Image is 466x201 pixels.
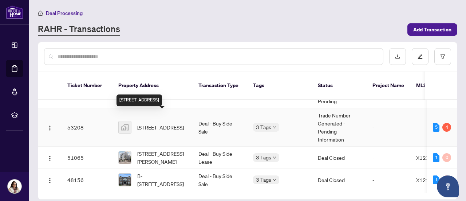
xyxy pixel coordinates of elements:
[407,23,457,36] button: Add Transaction
[256,175,271,184] span: 3 Tags
[62,147,112,169] td: 51065
[256,153,271,162] span: 3 Tags
[44,174,56,186] button: Logo
[112,71,193,100] th: Property Address
[193,71,247,100] th: Transaction Type
[389,48,406,65] button: download
[433,175,439,184] div: 1
[47,178,53,183] img: Logo
[395,54,400,59] span: download
[433,153,439,162] div: 1
[413,24,451,35] span: Add Transaction
[137,123,184,131] span: [STREET_ADDRESS]
[119,121,131,134] img: thumbnail-img
[367,71,410,100] th: Project Name
[47,155,53,161] img: Logo
[440,54,445,59] span: filter
[62,71,112,100] th: Ticket Number
[44,152,56,163] button: Logo
[442,153,451,162] div: 0
[312,108,367,147] td: Trade Number Generated - Pending Information
[433,123,439,132] div: 5
[312,147,367,169] td: Deal Closed
[46,10,83,16] span: Deal Processing
[367,169,410,191] td: -
[367,147,410,169] td: -
[312,169,367,191] td: Deal Closed
[119,174,131,186] img: thumbnail-img
[193,147,247,169] td: Deal - Buy Side Lease
[312,71,367,100] th: Status
[137,172,187,188] span: B-[STREET_ADDRESS]
[47,125,53,131] img: Logo
[418,54,423,59] span: edit
[8,179,21,193] img: Profile Icon
[247,71,312,100] th: Tags
[119,151,131,164] img: thumbnail-img
[273,156,276,159] span: down
[442,123,451,132] div: 4
[38,23,120,36] a: RAHR - Transactions
[412,48,429,65] button: edit
[410,71,454,100] th: MLS #
[437,175,459,197] button: Open asap
[6,5,23,19] img: logo
[416,177,446,183] span: X12151801
[116,94,162,106] div: [STREET_ADDRESS]
[273,125,276,129] span: down
[137,150,187,166] span: [STREET_ADDRESS][PERSON_NAME]
[38,11,43,16] span: home
[273,178,276,182] span: down
[416,154,446,161] span: X12303262
[62,169,112,191] td: 48156
[367,108,410,147] td: -
[193,169,247,191] td: Deal - Buy Side Sale
[62,108,112,147] td: 53208
[434,48,451,65] button: filter
[193,108,247,147] td: Deal - Buy Side Sale
[44,121,56,133] button: Logo
[256,123,271,131] span: 3 Tags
